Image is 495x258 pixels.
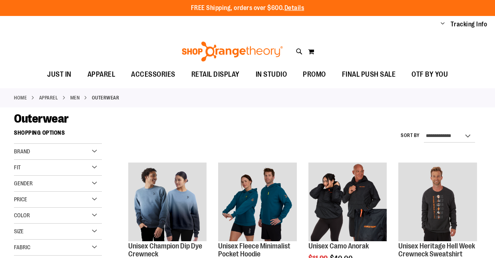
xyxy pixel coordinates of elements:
[14,244,30,250] span: Fabric
[451,20,487,29] a: Tracking Info
[128,163,207,241] img: Unisex Champion Dip Dye Crewneck
[308,242,369,250] a: Unisex Camo Anorak
[218,163,296,241] img: Unisex Fleece Minimalist Pocket Hoodie
[412,65,448,83] span: OTF BY YOU
[334,65,404,84] a: FINAL PUSH SALE
[14,192,102,208] div: Price
[398,163,477,242] a: Product image for Unisex Heritage Hell Week Crewneck Sweatshirt
[70,94,80,101] a: MEN
[131,65,175,83] span: ACCESSORIES
[14,126,102,144] strong: Shopping Options
[191,4,304,13] p: FREE Shipping, orders over $600.
[123,65,183,84] a: ACCESSORIES
[92,94,119,101] strong: Outerwear
[14,180,33,187] span: Gender
[128,242,202,258] a: Unisex Champion Dip Dye Crewneck
[80,65,123,83] a: APPAREL
[14,164,21,171] span: Fit
[398,242,475,258] a: Unisex Heritage Hell Week Crewneck Sweatshirt
[14,144,102,160] div: Brand
[248,65,295,84] a: IN STUDIO
[342,65,396,83] span: FINAL PUSH SALE
[398,163,477,241] img: Product image for Unisex Heritage Hell Week Crewneck Sweatshirt
[39,65,80,84] a: JUST IN
[47,65,72,83] span: JUST IN
[14,148,30,155] span: Brand
[284,4,304,12] a: Details
[14,94,27,101] a: Home
[401,132,420,139] label: Sort By
[191,65,240,83] span: RETAIL DISPLAY
[14,240,102,256] div: Fabric
[39,94,58,101] a: APPAREL
[404,65,456,84] a: OTF BY YOU
[441,20,445,28] button: Account menu
[295,65,334,84] a: PROMO
[308,163,387,241] img: Product image for Unisex Camo Anorak
[218,163,296,242] a: Unisex Fleece Minimalist Pocket Hoodie
[183,65,248,84] a: RETAIL DISPLAY
[14,160,102,176] div: Fit
[14,224,102,240] div: Size
[14,176,102,192] div: Gender
[14,112,69,125] span: Outerwear
[128,163,207,242] a: Unisex Champion Dip Dye Crewneck
[218,242,290,258] a: Unisex Fleece Minimalist Pocket Hoodie
[87,65,115,83] span: APPAREL
[14,208,102,224] div: Color
[14,196,27,202] span: Price
[14,228,24,234] span: Size
[308,163,387,242] a: Product image for Unisex Camo Anorak
[256,65,287,83] span: IN STUDIO
[181,42,284,62] img: Shop Orangetheory
[14,212,30,218] span: Color
[303,65,326,83] span: PROMO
